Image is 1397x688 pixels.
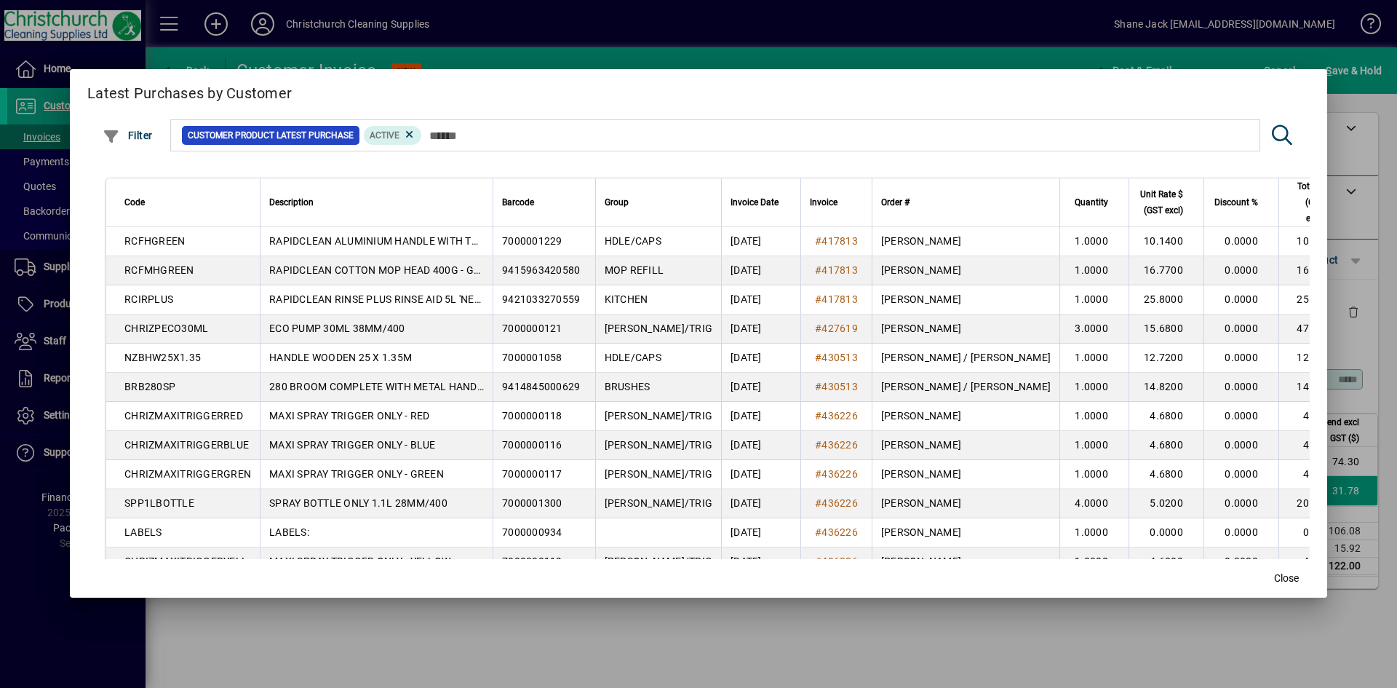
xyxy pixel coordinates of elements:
span: MAXI SPRAY TRIGGER ONLY - RED [269,410,429,422]
td: 20.08 [1278,489,1345,518]
td: [PERSON_NAME] [872,431,1059,460]
td: [PERSON_NAME] [872,256,1059,285]
span: CHRIZMAXITRIGGERBLUE [124,439,249,451]
span: Order # [881,194,910,210]
span: 436226 [821,410,858,422]
a: #436226 [810,466,863,482]
td: [DATE] [721,460,800,489]
a: #436226 [810,524,863,540]
td: 16.7700 [1129,256,1203,285]
td: 25.80 [1278,285,1345,315]
a: #417813 [810,291,863,307]
span: [PERSON_NAME]/TRIG [605,439,713,451]
span: 417813 [821,264,858,276]
td: 4.68 [1278,431,1345,460]
div: Group [605,194,713,210]
span: # [815,264,821,276]
td: [DATE] [721,489,800,518]
td: 47.04 [1278,315,1345,344]
td: [DATE] [721,227,800,256]
a: #417813 [810,262,863,278]
span: MAXI SPRAY TRIGGER ONLY - BLUE [269,439,436,451]
span: BRUSHES [605,381,650,392]
span: CHRIZMAXITRIGGERRED [124,410,243,422]
td: [PERSON_NAME] / [PERSON_NAME] [872,373,1059,402]
span: Filter [103,130,153,141]
td: [DATE] [721,373,800,402]
td: 0.0000 [1203,431,1278,460]
span: [PERSON_NAME]/TRIG [605,468,713,480]
td: [DATE] [721,518,800,547]
span: Code [124,194,145,210]
span: 280 BROOM COMPLETE WITH METAL HANDLE [269,381,489,392]
a: #436226 [810,408,863,424]
span: 430513 [821,352,858,363]
td: 0.0000 [1203,489,1278,518]
span: HANDLE WOODEN 25 X 1.35M [269,352,412,363]
span: RCFHGREEN [124,235,185,247]
div: Description [269,194,484,210]
td: 14.82 [1278,373,1345,402]
td: [PERSON_NAME] [872,402,1059,431]
td: 1.0000 [1059,547,1129,577]
span: [PERSON_NAME]/TRIG [605,497,713,509]
td: 0.0000 [1203,285,1278,315]
td: 3.0000 [1059,315,1129,344]
span: ECO PUMP 30ML 38MM/400 [269,323,405,334]
td: [DATE] [721,315,800,344]
td: [DATE] [721,256,800,285]
span: 7000000934 [502,526,562,538]
td: [PERSON_NAME] [872,547,1059,577]
a: #427619 [810,320,863,336]
span: 436226 [821,468,858,480]
span: MAXI SPRAY TRIGGER ONLY - YELLOW [269,555,450,567]
td: [PERSON_NAME] / [PERSON_NAME] [872,344,1059,373]
td: 16.77 [1278,256,1345,285]
span: CHRIZPECO30ML [124,323,208,334]
a: #436226 [810,437,863,453]
span: 7000000117 [502,468,562,480]
td: 1.0000 [1059,460,1129,489]
span: # [815,526,821,538]
td: 10.14 [1278,227,1345,256]
span: 417813 [821,235,858,247]
span: 7000000116 [502,439,562,451]
span: [PERSON_NAME]/TRIG [605,323,713,334]
td: [DATE] [721,285,800,315]
td: 0.0000 [1203,547,1278,577]
span: [PERSON_NAME]/TRIG [605,555,713,567]
span: 9415963420580 [502,264,580,276]
span: Quantity [1075,194,1108,210]
td: 4.68 [1278,547,1345,577]
span: RCFMHGREEN [124,264,194,276]
td: 0.0000 [1203,373,1278,402]
td: 4.6800 [1129,547,1203,577]
div: Barcode [502,194,586,210]
td: [DATE] [721,547,800,577]
td: [DATE] [721,431,800,460]
span: 7000001229 [502,235,562,247]
span: MOP REFILL [605,264,664,276]
td: 0.0000 [1203,518,1278,547]
span: KITCHEN [605,293,648,305]
span: Invoice Date [731,194,779,210]
span: 7000001300 [502,497,562,509]
td: 4.6800 [1129,402,1203,431]
span: 436226 [821,497,858,509]
span: CHRIZMAXITRIGGERGREN [124,468,251,480]
span: RCIRPLUS [124,293,173,305]
span: # [815,293,821,305]
span: Barcode [502,194,534,210]
td: 1.0000 [1059,256,1129,285]
span: LABELS: [269,526,309,538]
span: SPP1LBOTTLE [124,497,194,509]
div: Invoice Date [731,194,792,210]
span: LABELS [124,526,162,538]
span: # [815,235,821,247]
td: 4.6800 [1129,431,1203,460]
td: 4.0000 [1059,489,1129,518]
span: Close [1274,571,1299,586]
div: Unit Rate $ (GST excl) [1138,186,1196,218]
td: 12.7200 [1129,344,1203,373]
span: # [815,352,821,363]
